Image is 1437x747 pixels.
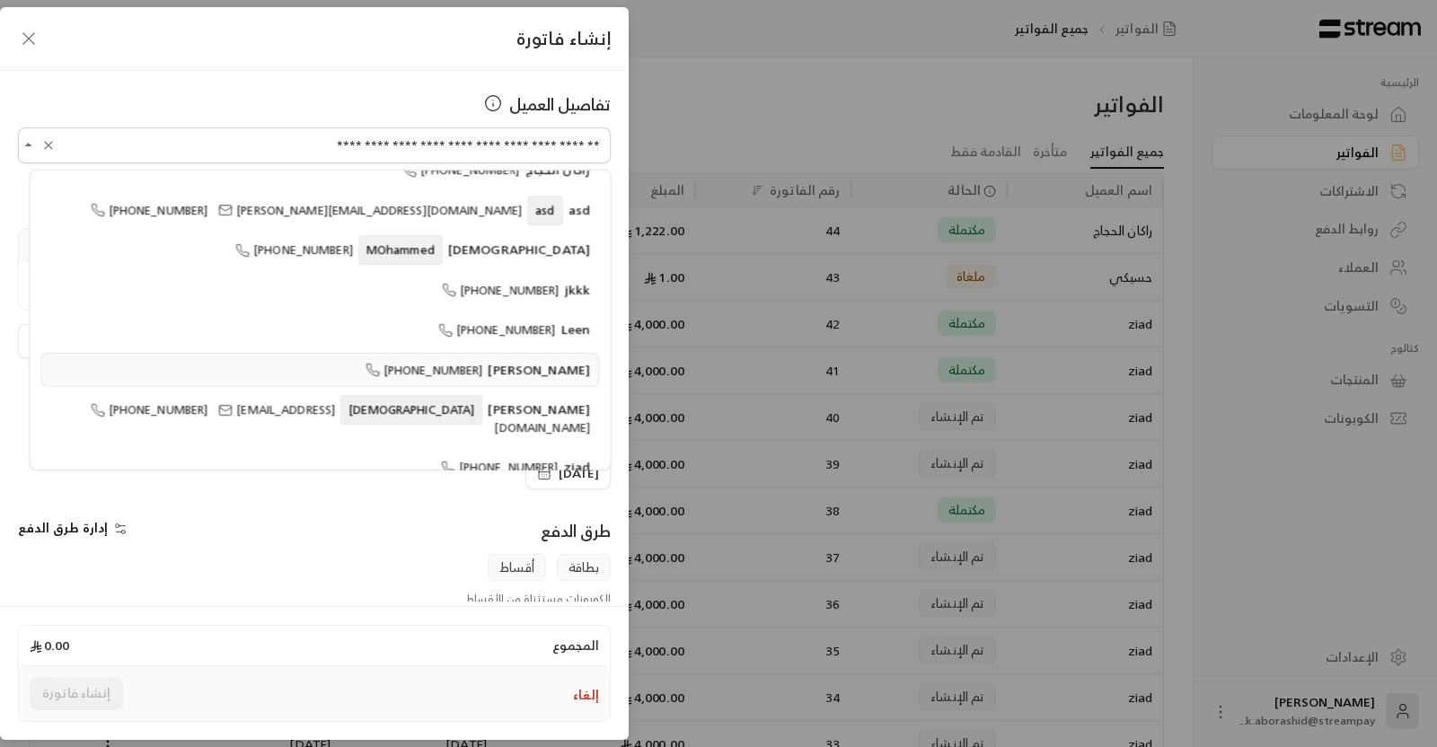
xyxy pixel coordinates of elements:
span: [DATE] [559,464,599,482]
span: [PERSON_NAME][EMAIL_ADDRESS][DOMAIN_NAME] [218,199,522,220]
span: [DEMOGRAPHIC_DATA] [447,238,589,260]
span: أقساط [488,554,546,581]
button: إلغاء [573,686,599,704]
span: [PERSON_NAME] [488,357,590,380]
span: [PHONE_NUMBER] [365,359,482,380]
span: Leen [560,318,590,340]
span: [PHONE_NUMBER] [90,400,207,420]
div: التسعير [18,192,611,217]
span: [DEMOGRAPHIC_DATA] [340,395,482,425]
span: [PHONE_NUMBER] [235,240,353,260]
span: [PHONE_NUMBER] [440,457,558,478]
div: الكوبونات مستثناة من الأقساط. [9,592,620,606]
span: [EMAIL_ADDRESS][DOMAIN_NAME] [218,400,590,438]
span: [PHONE_NUMBER] [441,279,559,300]
span: [PHONE_NUMBER] [437,320,555,340]
span: بطاقة [557,554,611,581]
span: [PHONE_NUMBER] [90,199,207,220]
span: asd [527,195,562,224]
span: المجموع [552,637,599,655]
span: إنشاء فاتورة [516,22,611,54]
span: إدارة طرق الدفع [18,516,108,539]
button: Close [18,135,40,156]
span: تفاصيل العميل [509,92,611,117]
table: Selected Products [18,228,611,310]
span: jkkk [564,277,590,300]
span: ziad [563,455,590,478]
span: [PERSON_NAME] [488,398,590,420]
span: MOhammed [357,235,442,265]
span: asd [568,198,589,220]
span: طرق الدفع [541,516,611,545]
button: إضافة كوبون [18,324,135,358]
span: راكان الحجاج [525,158,589,180]
button: Clear [38,135,59,156]
span: 0.00 [30,637,69,655]
span: [PHONE_NUMBER] [401,160,519,180]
